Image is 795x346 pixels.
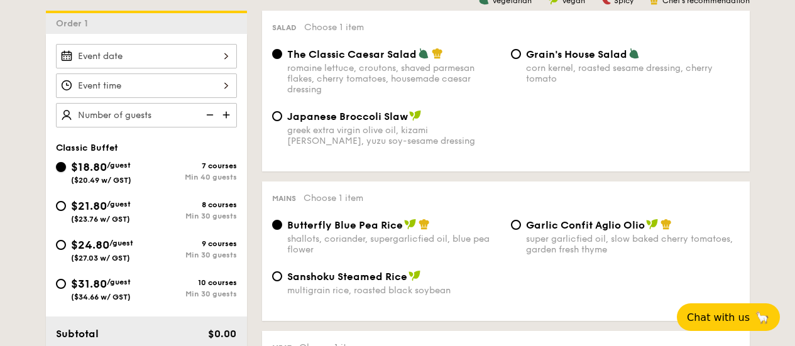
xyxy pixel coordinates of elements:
[287,111,408,122] span: Japanese Broccoli Slaw
[56,201,66,211] input: $21.80/guest($23.76 w/ GST)8 coursesMin 30 guests
[287,271,407,283] span: Sanshoku Steamed Rice
[56,44,237,68] input: Event date
[526,234,740,255] div: super garlicfied oil, slow baked cherry tomatoes, garden fresh thyme
[146,289,237,298] div: Min 30 guests
[56,103,237,127] input: Number of guests
[71,160,107,174] span: $18.80
[71,293,131,301] span: ($34.66 w/ GST)
[146,239,237,248] div: 9 courses
[272,23,297,32] span: Salad
[56,18,93,29] span: Order 1
[199,103,218,127] img: icon-reduce.1d2dbef1.svg
[646,219,659,230] img: icon-vegan.f8ff3823.svg
[628,48,640,59] img: icon-vegetarian.fe4039eb.svg
[146,173,237,181] div: Min 40 guests
[146,251,237,259] div: Min 30 guests
[71,238,109,252] span: $24.80
[687,311,750,323] span: Chat with us
[71,277,107,291] span: $31.80
[56,73,237,98] input: Event time
[272,49,282,59] input: The Classic Caesar Saladromaine lettuce, croutons, shaved parmesan flakes, cherry tomatoes, house...
[304,193,363,203] span: Choose 1 item
[56,279,66,289] input: $31.80/guest($34.66 w/ GST)10 coursesMin 30 guests
[511,49,521,59] input: Grain's House Saladcorn kernel, roasted sesame dressing, cherry tomato
[107,278,131,286] span: /guest
[272,271,282,281] input: Sanshoku Steamed Ricemultigrain rice, roasted black soybean
[71,215,130,224] span: ($23.76 w/ GST)
[287,285,501,296] div: multigrain rice, roasted black soybean
[526,219,645,231] span: Garlic Confit Aglio Olio
[146,212,237,220] div: Min 30 guests
[109,239,133,247] span: /guest
[146,161,237,170] div: 7 courses
[56,240,66,250] input: $24.80/guest($27.03 w/ GST)9 coursesMin 30 guests
[287,48,417,60] span: The Classic Caesar Salad
[408,270,421,281] img: icon-vegan.f8ff3823.svg
[71,254,130,262] span: ($27.03 w/ GST)
[208,328,236,340] span: $0.00
[218,103,237,127] img: icon-add.58712e84.svg
[755,310,770,325] span: 🦙
[272,111,282,121] input: Japanese Broccoli Slawgreek extra virgin olive oil, kizami [PERSON_NAME], yuzu soy-sesame dressing
[418,48,429,59] img: icon-vegetarian.fe4039eb.svg
[432,48,443,59] img: icon-chef-hat.a58ddaea.svg
[287,125,501,146] div: greek extra virgin olive oil, kizami [PERSON_NAME], yuzu soy-sesame dressing
[304,22,364,33] span: Choose 1 item
[272,194,296,203] span: Mains
[107,161,131,170] span: /guest
[287,63,501,95] div: romaine lettuce, croutons, shaved parmesan flakes, cherry tomatoes, housemade caesar dressing
[511,220,521,230] input: Garlic Confit Aglio Oliosuper garlicfied oil, slow baked cherry tomatoes, garden fresh thyme
[677,303,780,331] button: Chat with us🦙
[107,200,131,208] span: /guest
[661,219,672,230] img: icon-chef-hat.a58ddaea.svg
[526,63,740,84] div: corn kernel, roasted sesame dressing, cherry tomato
[56,143,118,153] span: Classic Buffet
[146,200,237,209] div: 8 courses
[526,48,627,60] span: Grain's House Salad
[404,219,417,230] img: icon-vegan.f8ff3823.svg
[71,199,107,213] span: $21.80
[287,219,403,231] span: Butterfly Blue Pea Rice
[71,176,131,185] span: ($20.49 w/ GST)
[56,162,66,172] input: $18.80/guest($20.49 w/ GST)7 coursesMin 40 guests
[287,234,501,255] div: shallots, coriander, supergarlicfied oil, blue pea flower
[146,278,237,287] div: 10 courses
[272,220,282,230] input: Butterfly Blue Pea Riceshallots, coriander, supergarlicfied oil, blue pea flower
[409,110,422,121] img: icon-vegan.f8ff3823.svg
[56,328,99,340] span: Subtotal
[419,219,430,230] img: icon-chef-hat.a58ddaea.svg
